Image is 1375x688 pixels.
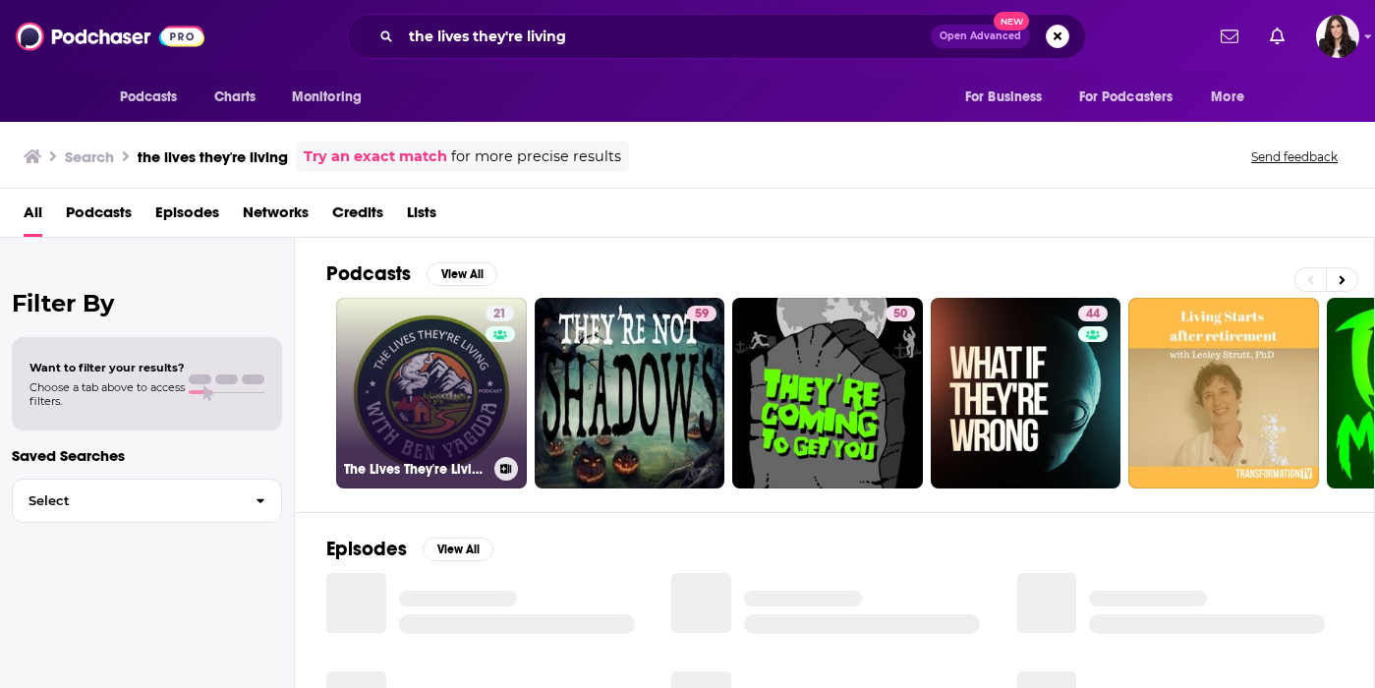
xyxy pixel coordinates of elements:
[493,305,506,324] span: 21
[344,461,487,478] h3: The Lives They're Living
[155,197,219,237] a: Episodes
[687,306,716,321] a: 59
[138,147,288,166] h3: the lives they're living
[66,197,132,237] a: Podcasts
[120,84,178,111] span: Podcasts
[13,494,240,507] span: Select
[1066,79,1202,116] button: open menu
[214,84,257,111] span: Charts
[278,79,387,116] button: open menu
[347,14,1086,59] div: Search podcasts, credits, & more...
[1078,306,1108,321] a: 44
[407,197,436,237] a: Lists
[1262,20,1292,53] a: Show notifications dropdown
[292,84,362,111] span: Monitoring
[732,298,923,488] a: 50
[29,361,185,374] span: Want to filter your results?
[931,298,1121,488] a: 44
[106,79,203,116] button: open menu
[336,298,527,488] a: 21The Lives They're Living
[401,21,931,52] input: Search podcasts, credits, & more...
[1245,148,1344,165] button: Send feedback
[332,197,383,237] a: Credits
[1211,84,1244,111] span: More
[24,197,42,237] a: All
[931,25,1030,48] button: Open AdvancedNew
[12,289,282,317] h2: Filter By
[1316,15,1359,58] button: Show profile menu
[326,261,497,286] a: PodcastsView All
[1316,15,1359,58] span: Logged in as RebeccaShapiro
[326,537,407,561] h2: Episodes
[451,145,621,168] span: for more precise results
[29,380,185,408] span: Choose a tab above to access filters.
[1197,79,1269,116] button: open menu
[940,31,1021,41] span: Open Advanced
[1086,305,1100,324] span: 44
[12,446,282,465] p: Saved Searches
[965,84,1043,111] span: For Business
[886,306,915,321] a: 50
[535,298,725,488] a: 59
[427,262,497,286] button: View All
[893,305,907,324] span: 50
[326,261,411,286] h2: Podcasts
[1079,84,1174,111] span: For Podcasters
[65,147,114,166] h3: Search
[16,18,204,55] img: Podchaser - Follow, Share and Rate Podcasts
[12,479,282,523] button: Select
[486,306,514,321] a: 21
[243,197,309,237] a: Networks
[1316,15,1359,58] img: User Profile
[1213,20,1246,53] a: Show notifications dropdown
[423,538,493,561] button: View All
[994,12,1029,30] span: New
[201,79,268,116] a: Charts
[326,537,493,561] a: EpisodesView All
[304,145,447,168] a: Try an exact match
[695,305,709,324] span: 59
[951,79,1067,116] button: open menu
